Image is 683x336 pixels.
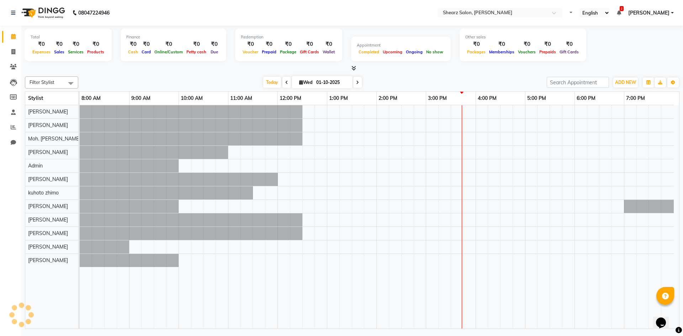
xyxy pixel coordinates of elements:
div: ₹0 [321,40,337,48]
div: Total [31,34,106,40]
span: Filter Stylist [30,79,54,85]
span: Moh. [PERSON_NAME] ... [28,135,85,142]
a: 9:00 AM [129,93,152,103]
a: 12:00 PM [278,93,303,103]
div: ₹0 [260,40,278,48]
span: Cash [126,49,140,54]
span: Upcoming [381,49,404,54]
span: Online/Custom [153,49,185,54]
div: Redemption [241,34,337,40]
div: ₹0 [52,40,66,48]
span: [PERSON_NAME] [28,149,68,155]
div: ₹0 [85,40,106,48]
span: Memberships [487,49,516,54]
span: Card [140,49,153,54]
span: Gift Cards [298,49,321,54]
span: ADD NEW [615,80,636,85]
a: 10:00 AM [179,93,205,103]
span: Sales [52,49,66,54]
span: Expenses [31,49,52,54]
iframe: chat widget [653,308,676,329]
span: Products [85,49,106,54]
div: ₹0 [208,40,221,48]
span: [PERSON_NAME] [28,122,68,128]
span: [PERSON_NAME] [28,217,68,223]
span: Wallet [321,49,337,54]
span: [PERSON_NAME] [28,108,68,115]
span: [PERSON_NAME] [28,244,68,250]
div: Appointment [357,42,445,48]
div: ₹0 [516,40,538,48]
a: 2 [617,10,621,16]
span: Today [263,77,281,88]
input: Search Appointment [547,77,609,88]
div: ₹0 [278,40,298,48]
div: ₹0 [140,40,153,48]
div: ₹0 [298,40,321,48]
span: Package [278,49,298,54]
a: 1:00 PM [327,93,350,103]
a: 4:00 PM [476,93,498,103]
a: 8:00 AM [80,93,102,103]
a: 5:00 PM [525,93,548,103]
span: Ongoing [404,49,424,54]
span: Packages [465,49,487,54]
a: 6:00 PM [575,93,597,103]
span: [PERSON_NAME] [28,176,68,182]
a: 11:00 AM [228,93,254,103]
span: [PERSON_NAME] [28,203,68,209]
div: ₹0 [558,40,581,48]
span: Wed [297,80,314,85]
span: 2 [620,6,624,11]
span: Voucher [241,49,260,54]
div: ₹0 [31,40,52,48]
div: ₹0 [487,40,516,48]
div: ₹0 [185,40,208,48]
span: Prepaid [260,49,278,54]
div: ₹0 [66,40,85,48]
div: ₹0 [465,40,487,48]
div: Other sales [465,34,581,40]
button: ADD NEW [613,78,638,87]
span: [PERSON_NAME] [28,230,68,236]
div: ₹0 [153,40,185,48]
a: 3:00 PM [426,93,449,103]
span: Petty cash [185,49,208,54]
span: [PERSON_NAME] [28,257,68,263]
span: Vouchers [516,49,538,54]
span: Admin [28,162,43,169]
span: [PERSON_NAME] [628,9,669,17]
input: 2025-10-01 [314,77,350,88]
span: Services [66,49,85,54]
span: Due [209,49,220,54]
div: Finance [126,34,221,40]
span: Stylist [28,95,43,101]
span: Completed [357,49,381,54]
div: ₹0 [241,40,260,48]
a: 7:00 PM [624,93,647,103]
b: 08047224946 [78,3,110,23]
span: kuhoto zhimo [28,190,59,196]
a: 2:00 PM [377,93,399,103]
img: logo [18,3,67,23]
div: ₹0 [126,40,140,48]
span: Gift Cards [558,49,581,54]
span: No show [424,49,445,54]
span: Prepaids [538,49,558,54]
div: ₹0 [538,40,558,48]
